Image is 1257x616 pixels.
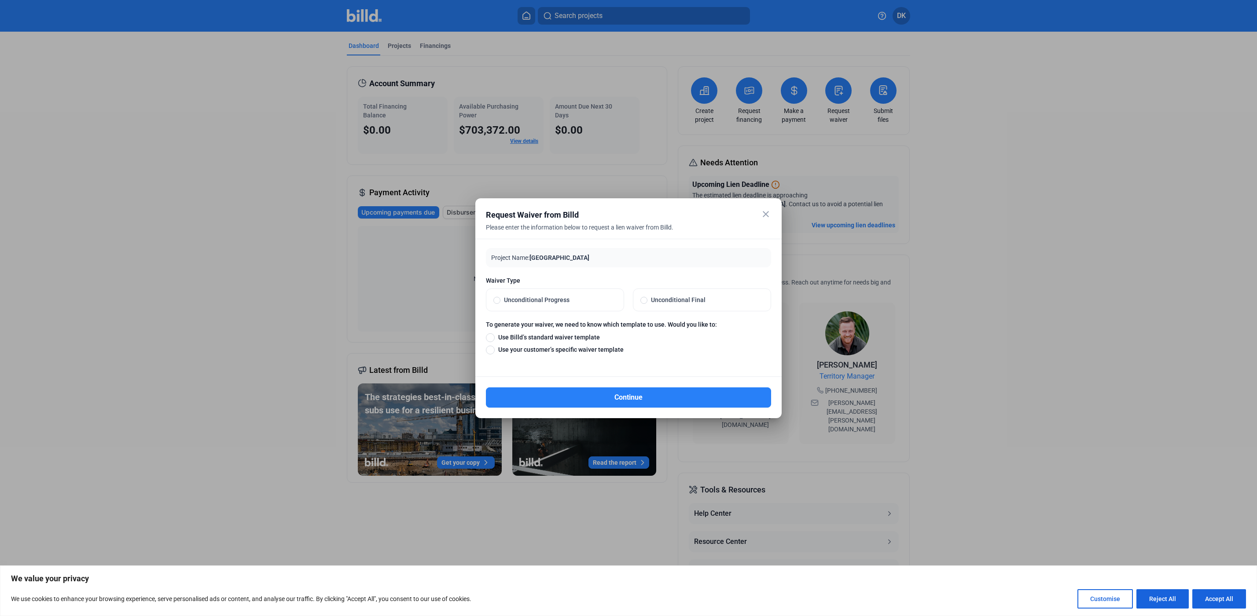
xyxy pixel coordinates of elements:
[11,594,471,604] p: We use cookies to enhance your browsing experience, serve personalised ads or content, and analys...
[1077,589,1133,609] button: Customise
[529,254,589,261] span: [GEOGRAPHIC_DATA]
[1136,589,1189,609] button: Reject All
[486,320,771,332] label: To generate your waiver, we need to know which template to use. Would you like to:
[761,209,771,219] mat-icon: close
[486,223,749,242] div: Please enter the information below to request a lien waiver from Billd.
[1192,589,1246,609] button: Accept All
[486,276,771,285] span: Waiver Type
[500,295,617,304] span: Unconditional Progress
[486,387,771,408] button: Continue
[486,209,749,221] div: Request Waiver from Billd
[11,573,1246,584] p: We value your privacy
[491,254,529,261] span: Project Name:
[647,295,764,304] span: Unconditional Final
[495,345,624,354] span: Use your customer’s specific waiver template
[495,333,600,342] span: Use Billd’s standard waiver template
